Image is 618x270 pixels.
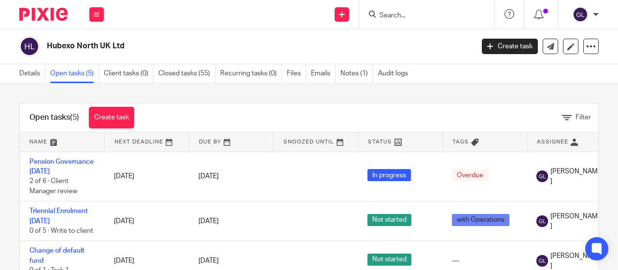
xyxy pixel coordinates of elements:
a: Open tasks (5) [50,64,99,83]
span: [PERSON_NAME] [550,212,602,231]
span: Snoozed Until [283,139,334,144]
a: Pension Governance [DATE] [29,158,94,175]
a: Triennial Enrolment [DATE] [29,208,88,224]
img: svg%3E [536,171,548,182]
a: Client tasks (0) [104,64,154,83]
a: Create task [89,107,134,128]
span: In progress [367,169,411,181]
a: Audit logs [378,64,413,83]
a: Details [19,64,45,83]
span: (5) [70,114,79,121]
span: Filter [576,114,591,121]
a: Recurring tasks (0) [220,64,282,83]
span: Status [368,139,392,144]
span: Not started [367,254,411,266]
span: [DATE] [198,257,219,264]
span: [PERSON_NAME] [550,167,602,186]
span: Overdue [452,169,488,181]
td: [DATE] [104,201,189,241]
td: [DATE] [104,152,189,201]
span: with Operations [452,214,509,226]
span: 0 of 5 · Write to client [29,227,93,234]
a: Emails [311,64,336,83]
img: Pixie [19,8,68,21]
h1: Open tasks [29,113,79,123]
div: --- [452,256,517,266]
input: Search [379,12,465,20]
a: Change of default fund [29,247,84,264]
img: svg%3E [536,255,548,267]
span: Tags [452,139,469,144]
a: Closed tasks (55) [158,64,215,83]
a: Notes (1) [340,64,373,83]
a: Create task [482,39,538,54]
img: svg%3E [573,7,588,22]
span: Not started [367,214,411,226]
h2: Hubexo North UK Ltd [47,41,383,51]
a: Files [287,64,306,83]
img: svg%3E [536,215,548,227]
span: [DATE] [198,218,219,225]
span: 2 of 6 · Client Manager review [29,178,77,195]
span: [DATE] [198,173,219,180]
img: svg%3E [19,36,40,57]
